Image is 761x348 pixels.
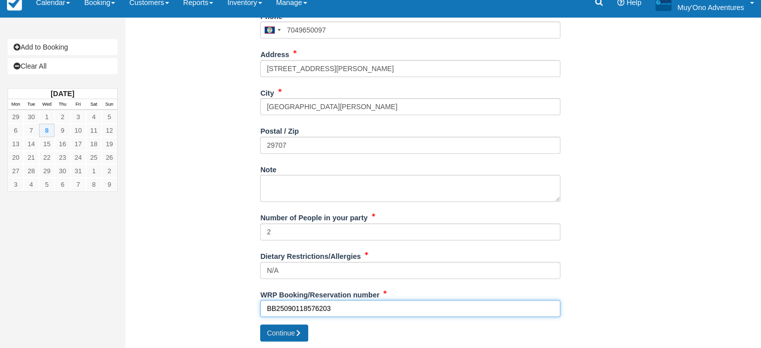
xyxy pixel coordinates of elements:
[8,178,24,191] a: 3
[260,286,379,300] label: WRP Booking/Reservation number
[24,164,39,178] a: 28
[24,137,39,151] a: 14
[55,151,70,164] a: 23
[71,164,86,178] a: 31
[86,99,102,110] th: Sat
[24,178,39,191] a: 4
[39,124,55,137] a: 8
[260,324,308,341] button: Continue
[260,85,274,99] label: City
[8,124,24,137] a: 6
[8,58,118,74] a: Clear All
[24,110,39,124] a: 30
[39,110,55,124] a: 1
[39,164,55,178] a: 29
[8,99,24,110] th: Mon
[55,178,70,191] a: 6
[8,137,24,151] a: 13
[55,164,70,178] a: 30
[261,22,284,38] div: Belize: +501
[71,178,86,191] a: 7
[71,151,86,164] a: 24
[55,110,70,124] a: 2
[8,151,24,164] a: 20
[86,110,102,124] a: 4
[39,178,55,191] a: 5
[8,164,24,178] a: 27
[102,178,117,191] a: 9
[8,39,118,55] a: Add to Booking
[260,46,289,60] label: Address
[102,124,117,137] a: 12
[71,124,86,137] a: 10
[260,161,276,175] label: Note
[24,124,39,137] a: 7
[102,164,117,178] a: 2
[51,90,74,98] strong: [DATE]
[86,137,102,151] a: 18
[677,3,744,13] p: Muy'Ono Adventures
[24,99,39,110] th: Tue
[102,99,117,110] th: Sun
[102,110,117,124] a: 5
[260,209,367,223] label: Number of People in your party
[8,110,24,124] a: 29
[71,137,86,151] a: 17
[24,151,39,164] a: 21
[55,124,70,137] a: 9
[71,110,86,124] a: 3
[55,99,70,110] th: Thu
[86,164,102,178] a: 1
[55,137,70,151] a: 16
[102,137,117,151] a: 19
[71,99,86,110] th: Fri
[39,137,55,151] a: 15
[86,178,102,191] a: 8
[260,248,361,262] label: Dietary Restrictions/Allergies
[86,124,102,137] a: 11
[86,151,102,164] a: 25
[260,123,299,137] label: Postal / Zip
[102,151,117,164] a: 26
[39,99,55,110] th: Wed
[39,151,55,164] a: 22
